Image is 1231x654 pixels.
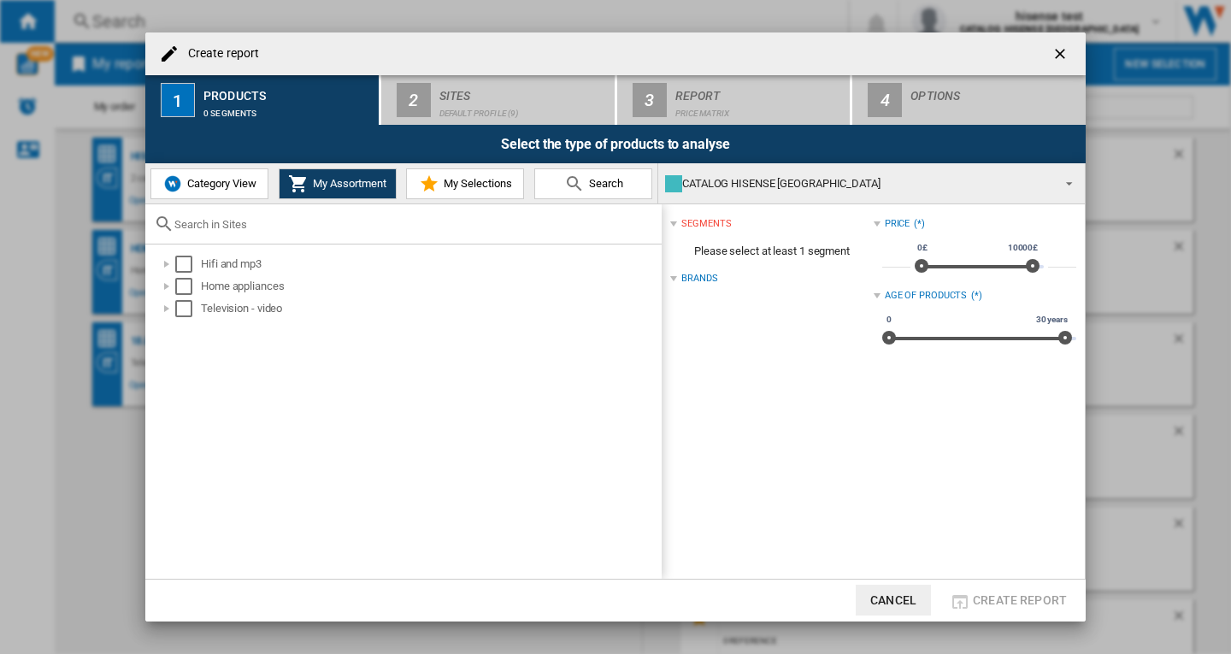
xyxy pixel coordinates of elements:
div: Report [675,82,844,100]
div: Default profile (9) [439,100,608,118]
md-checkbox: Select [175,278,201,295]
div: Price [885,217,910,231]
span: Please select at least 1 segment [670,235,873,268]
div: Hifi and mp3 [201,256,659,273]
div: Home appliances [201,278,659,295]
span: 30 years [1034,313,1070,327]
div: 0 segments [203,100,372,118]
button: Create report [945,585,1072,616]
md-checkbox: Select [175,256,201,273]
div: CATALOG HISENSE [GEOGRAPHIC_DATA] [665,172,1051,196]
div: Age of products [885,289,968,303]
div: Brands [681,272,717,286]
span: My Assortment [309,177,386,190]
span: 10000£ [1005,241,1040,255]
span: Create report [973,593,1067,607]
span: 0 [884,313,894,327]
div: 2 [397,83,431,117]
button: 3 Report Price Matrix [617,75,852,125]
button: Cancel [856,585,931,616]
button: My Assortment [279,168,397,199]
button: getI18NText('BUTTONS.CLOSE_DIALOG') [1045,37,1079,71]
span: 0£ [915,241,930,255]
button: Search [534,168,652,199]
ng-md-icon: getI18NText('BUTTONS.CLOSE_DIALOG') [1051,45,1072,66]
div: segments [681,217,731,231]
button: 1 Products 0 segments [145,75,380,125]
div: 3 [633,83,667,117]
div: Products [203,82,372,100]
button: 2 Sites Default profile (9) [381,75,616,125]
button: My Selections [406,168,524,199]
div: Television - video [201,300,659,317]
div: Select the type of products to analyse [145,125,1086,163]
input: Search in Sites [174,218,653,231]
span: Category View [183,177,256,190]
img: wiser-icon-blue.png [162,174,183,194]
div: 4 [868,83,902,117]
div: Price Matrix [675,100,844,118]
button: Category View [150,168,268,199]
div: Sites [439,82,608,100]
md-checkbox: Select [175,300,201,317]
div: 1 [161,83,195,117]
div: Options [910,82,1079,100]
span: My Selections [439,177,512,190]
h4: Create report [180,45,259,62]
button: 4 Options [852,75,1086,125]
span: Search [585,177,623,190]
